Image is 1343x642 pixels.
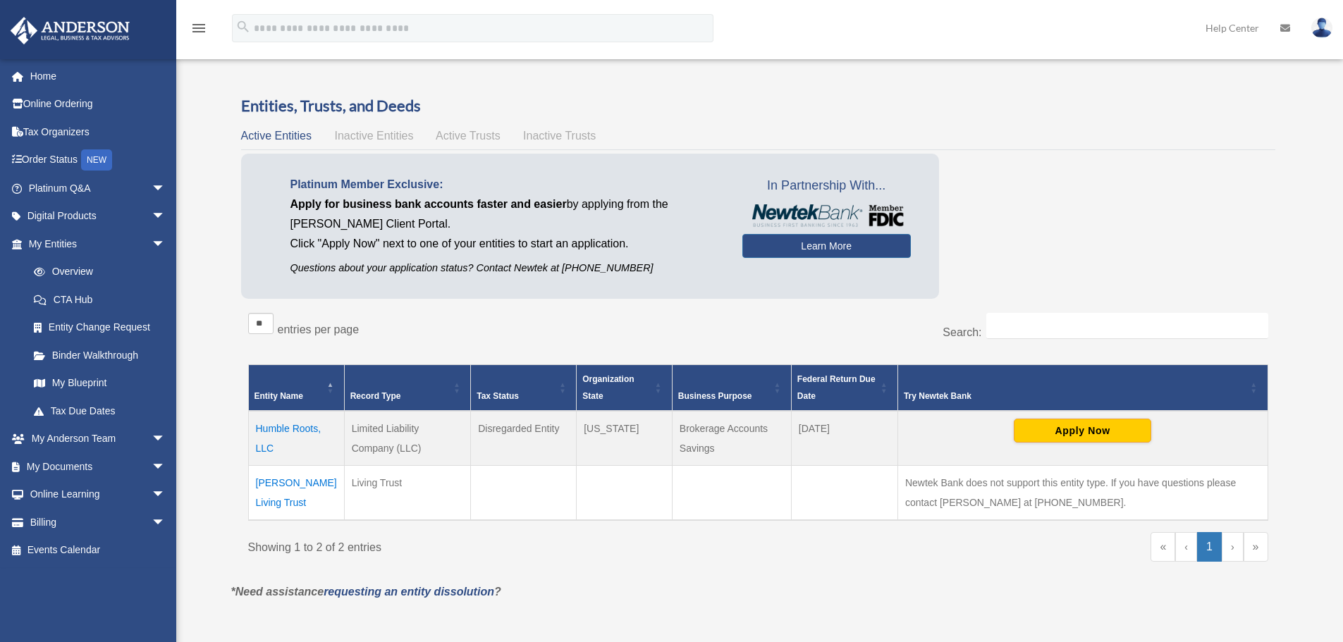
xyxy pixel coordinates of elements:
span: Active Trusts [436,130,501,142]
span: Inactive Trusts [523,130,596,142]
a: Binder Walkthrough [20,341,180,369]
a: Events Calendar [10,536,187,564]
span: Record Type [350,391,401,401]
a: Previous [1175,532,1197,562]
a: My Documentsarrow_drop_down [10,452,187,481]
a: menu [190,25,207,37]
span: In Partnership With... [742,175,911,197]
span: arrow_drop_down [152,481,180,510]
span: Apply for business bank accounts faster and easier [290,198,567,210]
td: [US_STATE] [577,411,673,466]
th: Organization State: Activate to sort [577,365,673,412]
a: My Blueprint [20,369,180,397]
img: NewtekBankLogoSM.png [749,204,904,227]
a: Online Ordering [10,90,187,118]
th: Business Purpose: Activate to sort [672,365,791,412]
td: Brokerage Accounts Savings [672,411,791,466]
img: Anderson Advisors Platinum Portal [6,17,134,44]
th: Entity Name: Activate to invert sorting [248,365,344,412]
i: search [235,19,251,35]
div: Try Newtek Bank [904,388,1246,405]
th: Record Type: Activate to sort [344,365,471,412]
span: Inactive Entities [334,130,413,142]
p: by applying from the [PERSON_NAME] Client Portal. [290,195,721,234]
label: Search: [943,326,981,338]
td: Living Trust [344,466,471,521]
th: Federal Return Due Date: Activate to sort [791,365,897,412]
a: First [1151,532,1175,562]
a: Digital Productsarrow_drop_down [10,202,187,230]
span: arrow_drop_down [152,452,180,481]
a: Order StatusNEW [10,146,187,175]
a: Tax Due Dates [20,397,180,425]
em: *Need assistance ? [231,586,501,598]
span: Tax Status [477,391,519,401]
a: 1 [1197,532,1222,562]
a: Home [10,62,187,90]
a: My Entitiesarrow_drop_down [10,230,180,258]
button: Apply Now [1014,419,1151,443]
a: Learn More [742,234,911,258]
span: arrow_drop_down [152,425,180,454]
span: Entity Name [255,391,303,401]
td: Humble Roots, LLC [248,411,344,466]
span: Organization State [582,374,634,401]
p: Platinum Member Exclusive: [290,175,721,195]
a: Tax Organizers [10,118,187,146]
img: User Pic [1311,18,1332,38]
td: Newtek Bank does not support this entity type. If you have questions please contact [PERSON_NAME]... [897,466,1268,521]
a: Billingarrow_drop_down [10,508,187,536]
a: Online Learningarrow_drop_down [10,481,187,509]
h3: Entities, Trusts, and Deeds [241,95,1275,117]
td: Limited Liability Company (LLC) [344,411,471,466]
p: Click "Apply Now" next to one of your entities to start an application. [290,234,721,254]
span: Business Purpose [678,391,752,401]
div: Showing 1 to 2 of 2 entries [248,532,748,557]
a: Last [1244,532,1268,562]
a: My Anderson Teamarrow_drop_down [10,425,187,453]
span: arrow_drop_down [152,202,180,231]
span: arrow_drop_down [152,508,180,537]
td: Disregarded Entity [471,411,577,466]
a: CTA Hub [20,285,180,314]
i: menu [190,20,207,37]
a: requesting an entity dissolution [324,586,494,598]
th: Tax Status: Activate to sort [471,365,577,412]
span: arrow_drop_down [152,174,180,203]
th: Try Newtek Bank : Activate to sort [897,365,1268,412]
span: Federal Return Due Date [797,374,876,401]
td: [PERSON_NAME] Living Trust [248,466,344,521]
p: Questions about your application status? Contact Newtek at [PHONE_NUMBER] [290,259,721,277]
a: Entity Change Request [20,314,180,342]
a: Overview [20,258,173,286]
span: Active Entities [241,130,312,142]
span: arrow_drop_down [152,230,180,259]
a: Platinum Q&Aarrow_drop_down [10,174,187,202]
label: entries per page [278,323,360,335]
a: Next [1222,532,1244,562]
td: [DATE] [791,411,897,466]
div: NEW [81,149,112,171]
